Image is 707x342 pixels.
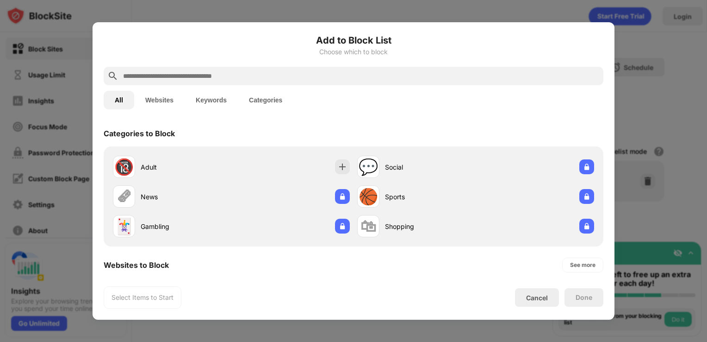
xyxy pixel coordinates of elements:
[385,222,476,231] div: Shopping
[570,260,595,270] div: See more
[104,48,603,56] div: Choose which to block
[107,70,118,82] img: search.svg
[185,91,238,109] button: Keywords
[114,217,134,236] div: 🃏
[360,217,376,236] div: 🛍
[104,33,603,47] h6: Add to Block List
[104,260,169,270] div: Websites to Block
[112,293,174,302] div: Select Items to Start
[359,187,378,206] div: 🏀
[104,129,175,138] div: Categories to Block
[141,222,231,231] div: Gambling
[385,192,476,202] div: Sports
[526,294,548,302] div: Cancel
[576,294,592,301] div: Done
[114,158,134,177] div: 🔞
[141,162,231,172] div: Adult
[134,91,185,109] button: Websites
[238,91,293,109] button: Categories
[104,91,134,109] button: All
[359,158,378,177] div: 💬
[141,192,231,202] div: News
[116,187,132,206] div: 🗞
[385,162,476,172] div: Social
